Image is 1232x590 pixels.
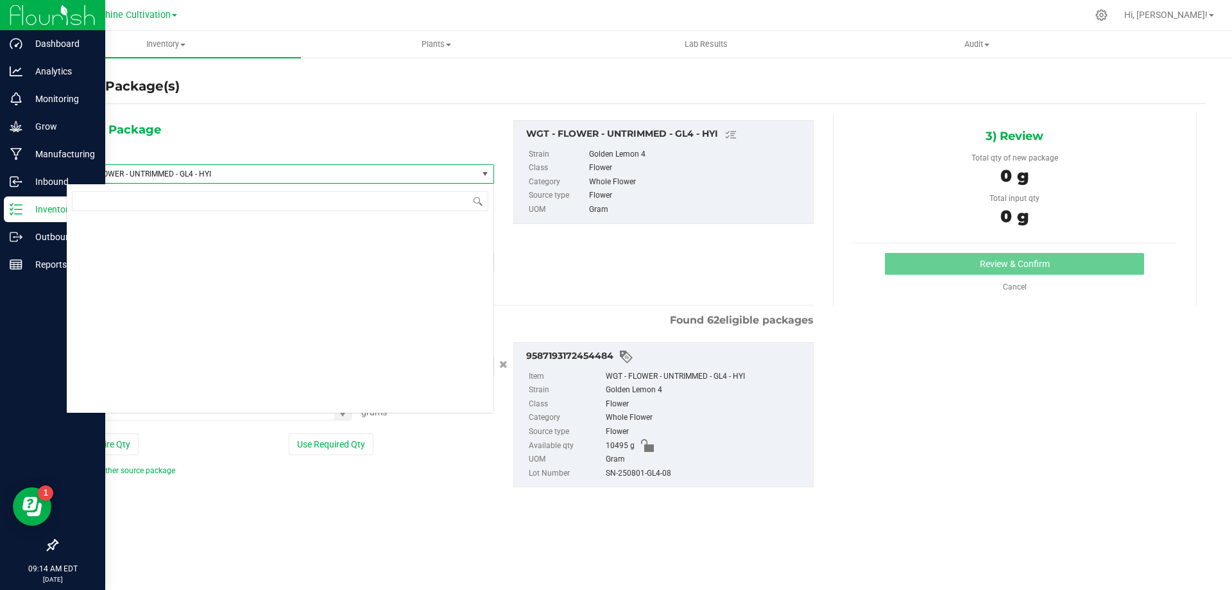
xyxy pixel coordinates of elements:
[606,439,635,453] span: 10495 g
[10,148,22,161] inline-svg: Manufacturing
[529,161,586,175] label: Class
[477,165,493,183] span: select
[529,203,586,217] label: UOM
[529,453,603,467] label: UOM
[10,203,22,216] inline-svg: Inventory
[10,230,22,243] inline-svg: Outbound
[989,194,1039,203] span: Total input qty
[22,174,99,189] p: Inbound
[589,175,806,189] div: Whole Flower
[6,575,99,584] p: [DATE]
[56,77,180,96] h4: Create Package(s)
[526,349,807,365] div: 9587193172454484
[842,31,1112,58] a: Audit
[606,397,807,412] div: Flower
[606,425,807,439] div: Flower
[10,258,22,271] inline-svg: Reports
[334,411,350,421] span: Decrease value
[1000,206,1029,227] span: 0 g
[529,189,586,203] label: Source type
[22,257,99,272] p: Reports
[670,313,814,328] span: Found eligible packages
[22,146,99,162] p: Manufacturing
[529,383,603,397] label: Strain
[22,91,99,107] p: Monitoring
[526,127,807,143] div: WGT - FLOWER - UNTRIMMED - GL4 - HYI
[22,64,99,79] p: Analytics
[606,453,807,467] div: Gram
[6,563,99,575] p: 09:14 AM EDT
[10,175,22,188] inline-svg: Inbound
[986,126,1043,146] span: 3) Review
[31,39,301,50] span: Inventory
[1093,9,1109,21] div: Manage settings
[529,467,603,481] label: Lot Number
[971,153,1058,162] span: Total qty of new package
[22,36,99,51] p: Dashboard
[529,425,603,439] label: Source type
[529,411,603,425] label: Category
[606,370,807,384] div: WGT - FLOWER - UNTRIMMED - GL4 - HYI
[589,161,806,175] div: Flower
[529,439,603,453] label: Available qty
[66,466,175,475] a: Add another source package
[571,31,841,58] a: Lab Results
[589,203,806,217] div: Gram
[1000,166,1029,186] span: 0 g
[38,485,53,501] iframe: Resource center unread badge
[1124,10,1208,20] span: Hi, [PERSON_NAME]!
[22,202,99,217] p: Inventory
[10,65,22,78] inline-svg: Analytics
[13,487,51,526] iframe: Resource center
[606,467,807,481] div: SN-250801-GL4-08
[529,175,586,189] label: Category
[10,92,22,105] inline-svg: Monitoring
[72,169,456,178] span: WGT - FLOWER - UNTRIMMED - GL4 - HYI
[495,356,511,374] button: Cancel button
[589,189,806,203] div: Flower
[707,314,719,326] span: 62
[606,411,807,425] div: Whole Flower
[529,148,586,162] label: Strain
[361,407,387,417] span: Grams
[10,120,22,133] inline-svg: Grow
[66,120,161,139] span: 1) New Package
[529,397,603,412] label: Class
[667,39,745,50] span: Lab Results
[302,39,570,50] span: Plants
[31,31,301,58] a: Inventory
[606,383,807,397] div: Golden Lemon 4
[289,433,373,455] button: Use Required Qty
[885,253,1144,275] button: Review & Confirm
[22,229,99,245] p: Outbound
[85,10,171,21] span: Sunshine Cultivation
[10,37,22,50] inline-svg: Dashboard
[589,148,806,162] div: Golden Lemon 4
[22,119,99,134] p: Grow
[843,39,1111,50] span: Audit
[1003,282,1027,291] a: Cancel
[529,370,603,384] label: Item
[301,31,571,58] a: Plants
